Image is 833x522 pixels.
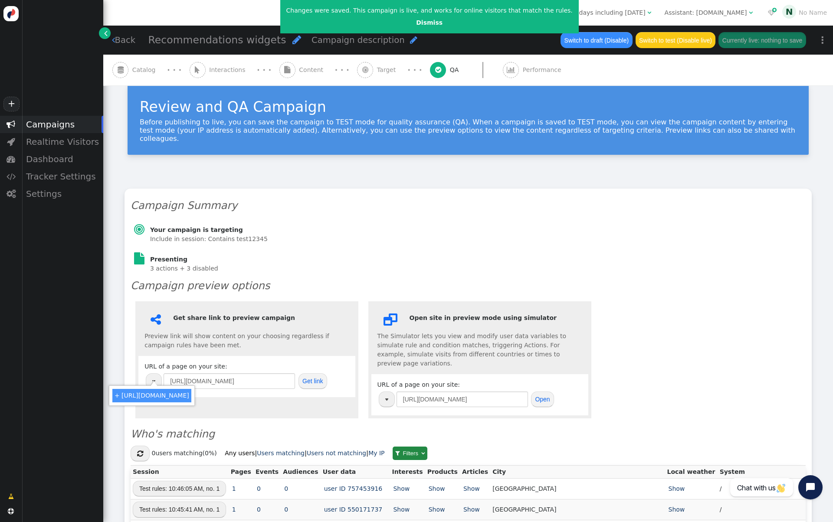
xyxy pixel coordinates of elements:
[416,19,443,26] a: Dismiss
[427,485,446,492] a: Show
[131,465,229,478] th: Session
[118,66,124,73] span: 
[665,465,718,478] th: Local weather
[131,198,806,213] h3: Campaign Summary
[253,465,281,478] th: Events
[427,506,446,513] a: Show
[462,485,481,492] a: Show
[430,55,503,85] a:  QA
[256,506,262,513] a: 0
[490,465,665,478] th: City
[7,137,15,146] span: 
[134,223,144,235] span: 
[144,362,349,391] div: URL of a page on your site:
[112,34,136,46] a: Back
[435,66,441,73] span: 
[385,398,388,401] img: trigger_black.png
[133,481,226,496] a: Test rules: 10:46:05 AM, no. 1
[140,96,797,118] div: Review and QA Campaign
[377,65,400,75] span: Target
[490,478,665,499] td: [GEOGRAPHIC_DATA]
[307,449,366,458] a: Users not matching
[490,499,665,520] td: [GEOGRAPHIC_DATA]
[140,118,797,143] div: Before publishing to live, you can save the campaign to TEST mode for quality assurance (QA). Whe...
[667,506,686,513] a: Show
[144,313,349,350] div: Preview link will show content on your choosing regardless if campaign rules have been met.
[393,447,427,460] a:  Filters 
[523,65,565,75] span: Performance
[368,449,384,458] a: My IP
[150,255,268,264] h6: Presenting
[425,465,460,478] th: Products
[7,155,15,163] span: 
[366,450,368,457] b: |
[298,373,327,389] button: Get link
[782,9,827,16] a: NNo Name
[362,66,368,73] span: 
[390,465,425,478] th: Interests
[132,65,159,75] span: Catalog
[22,168,103,185] div: Tracker Settings
[7,120,15,129] span: 
[421,450,425,456] span: 
[150,265,218,272] span: 3 actions + 3 disabled
[229,465,253,478] th: Pages
[782,5,796,19] div: N
[462,506,481,513] a: Show
[255,450,257,457] b: |
[665,8,747,17] div: Assistant: [DOMAIN_NAME]
[292,35,301,45] span: 
[8,508,14,514] span: 
[112,36,115,44] span: 
[112,389,191,402] td: + [URL][DOMAIN_NAME]
[256,485,262,492] a: 0
[281,465,320,478] th: Audiences
[718,499,806,520] td: /
[283,485,289,492] a: 0
[401,450,420,457] span: Filters
[323,485,384,492] a: user ID 757453916
[225,449,255,458] a: Any users
[812,27,833,53] a: ⋮
[749,10,753,16] span: 
[7,172,16,181] span: 
[209,65,249,75] span: Interactions
[148,34,286,46] span: Recommendations widgets
[335,64,349,76] div: · · ·
[22,116,103,133] div: Campaigns
[636,32,716,48] button: Switch to test (Disable live)
[231,485,237,492] a: 1
[667,485,686,492] a: Show
[561,32,632,48] button: Switch to draft (Disable)
[395,450,400,456] span: 
[22,185,103,202] div: Settings
[195,66,200,73] span: 
[392,485,411,492] a: Show
[377,313,582,323] h6: Open site in preview mode using simulator
[203,450,217,457] span: (0%)
[151,450,155,457] span: 0
[144,313,349,323] h6: Get share link to preview campaign
[131,446,150,461] button: 
[460,465,490,478] th: Articles
[718,478,806,499] td: /
[531,391,554,407] button: Open
[647,10,651,16] span: 
[137,450,143,457] span: 
[357,55,430,85] a:  Target · · ·
[323,506,384,513] a: user ID 550171737
[284,66,290,73] span: 
[112,55,190,85] a:  Catalog · · ·
[407,64,422,76] div: · · ·
[231,506,237,513] a: 1
[131,426,806,442] h3: Who's matching
[257,449,305,458] a: Users matching
[507,66,515,73] span: 
[377,313,582,368] div: The Simulator lets you view and modify user data variables to simulate rule and condition matches...
[99,27,111,39] a: 
[718,32,806,48] button: Currently live: nothing to save
[8,492,14,501] span: 
[190,55,279,85] a:  Interactions · · ·
[450,65,462,75] span: QA
[3,97,19,111] a: +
